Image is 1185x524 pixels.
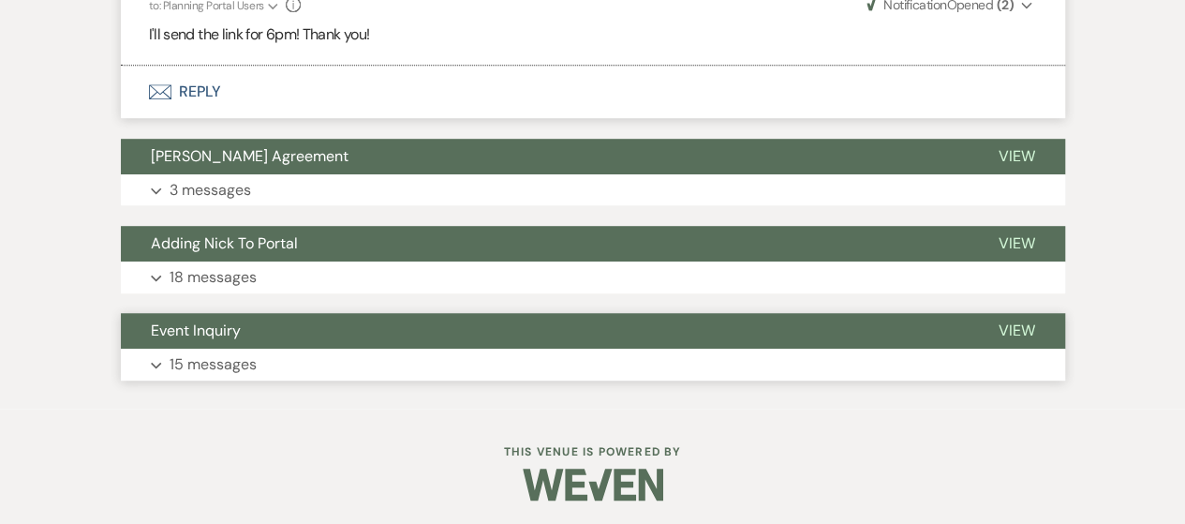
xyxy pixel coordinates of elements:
button: [PERSON_NAME] Agreement [121,139,969,174]
button: 15 messages [121,349,1065,381]
button: Reply [121,66,1065,118]
p: 18 messages [170,265,257,290]
button: 3 messages [121,174,1065,206]
span: Event Inquiry [151,321,241,340]
button: View [969,313,1065,349]
span: View [999,233,1035,253]
img: Weven Logo [523,452,663,517]
span: [PERSON_NAME] Agreement [151,146,348,166]
span: View [999,146,1035,166]
span: Adding Nick To Portal [151,233,298,253]
span: View [999,321,1035,340]
p: 3 messages [170,178,251,202]
button: Adding Nick To Portal [121,226,969,262]
p: 15 messages [170,352,257,377]
button: Event Inquiry [121,313,969,349]
p: I'll send the link for 6pm! Thank you! [149,22,1037,47]
button: 18 messages [121,262,1065,293]
button: View [969,226,1065,262]
button: View [969,139,1065,174]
